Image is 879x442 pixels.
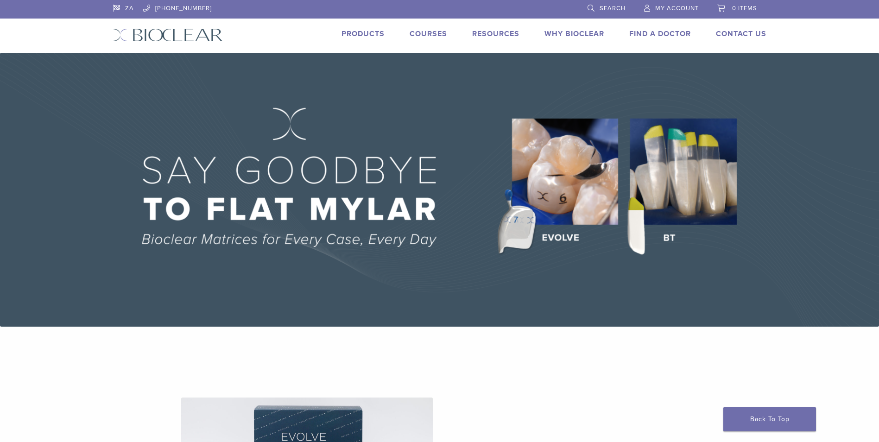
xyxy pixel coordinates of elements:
[629,29,691,38] a: Find A Doctor
[472,29,519,38] a: Resources
[600,5,626,12] span: Search
[732,5,757,12] span: 0 items
[655,5,699,12] span: My Account
[113,28,223,42] img: Bioclear
[723,407,816,431] a: Back To Top
[410,29,447,38] a: Courses
[341,29,385,38] a: Products
[544,29,604,38] a: Why Bioclear
[716,29,766,38] a: Contact Us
